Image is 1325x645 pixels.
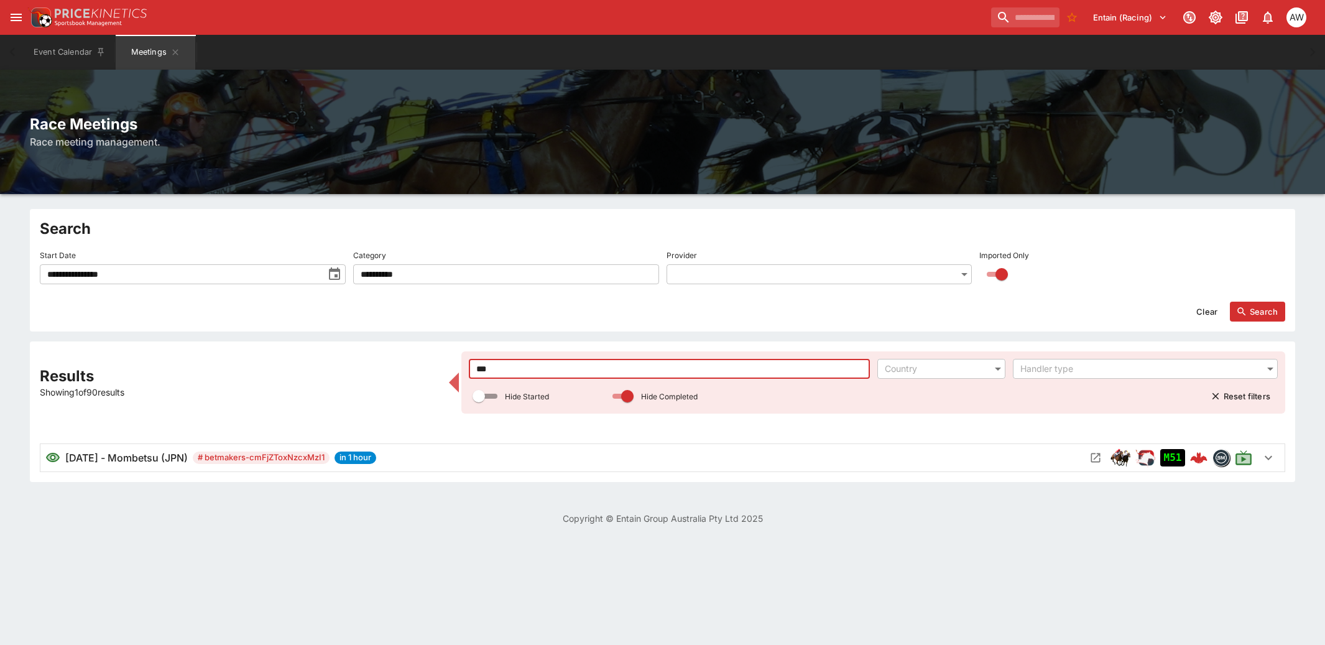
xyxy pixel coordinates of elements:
[30,114,1295,134] h2: Race Meetings
[55,9,147,18] img: PriceKinetics
[1062,7,1082,27] button: No Bookmarks
[1020,363,1258,375] div: Handler type
[1190,449,1207,466] img: logo-cerberus--red.svg
[45,450,60,465] svg: Visible
[1204,386,1278,406] button: Reset filters
[1283,4,1310,31] button: Amanda Whitta
[1230,302,1285,322] button: Search
[1178,6,1201,29] button: Connected to PK
[65,450,188,465] h6: [DATE] - Mombetsu (JPN)
[26,35,113,70] button: Event Calendar
[1213,450,1229,466] img: betmakers.png
[1212,449,1230,466] div: betmakers
[1230,6,1253,29] button: Documentation
[1135,448,1155,468] div: ParallelRacing Handler
[5,6,27,29] button: open drawer
[1160,449,1185,466] div: Imported to Jetbet as OPEN
[40,219,1285,238] h2: Search
[1135,448,1155,468] img: racing.png
[27,5,52,30] img: PriceKinetics Logo
[30,134,1295,149] h6: Race meeting management.
[1110,448,1130,468] div: horse_racing
[1086,7,1175,27] button: Select Tenant
[641,391,698,402] p: Hide Completed
[991,7,1060,27] input: search
[335,452,376,464] span: in 1 hour
[1286,7,1306,27] div: Amanda Whitta
[1189,302,1225,322] button: Clear
[667,250,697,261] p: Provider
[323,263,346,285] button: toggle date time picker
[979,250,1029,261] p: Imported Only
[885,363,986,375] div: Country
[193,452,330,464] span: # betmakers-cmFjZToxNzcxMzI1
[40,250,76,261] p: Start Date
[1257,6,1279,29] button: Notifications
[1110,448,1130,468] img: horse_racing.png
[353,250,386,261] p: Category
[40,366,441,386] h2: Results
[1204,6,1227,29] button: Toggle light/dark mode
[116,35,195,70] button: Meetings
[55,21,122,26] img: Sportsbook Management
[1235,449,1252,466] svg: Live
[40,386,441,399] p: Showing 1 of 90 results
[505,391,549,402] p: Hide Started
[1086,448,1106,468] button: Open Meeting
